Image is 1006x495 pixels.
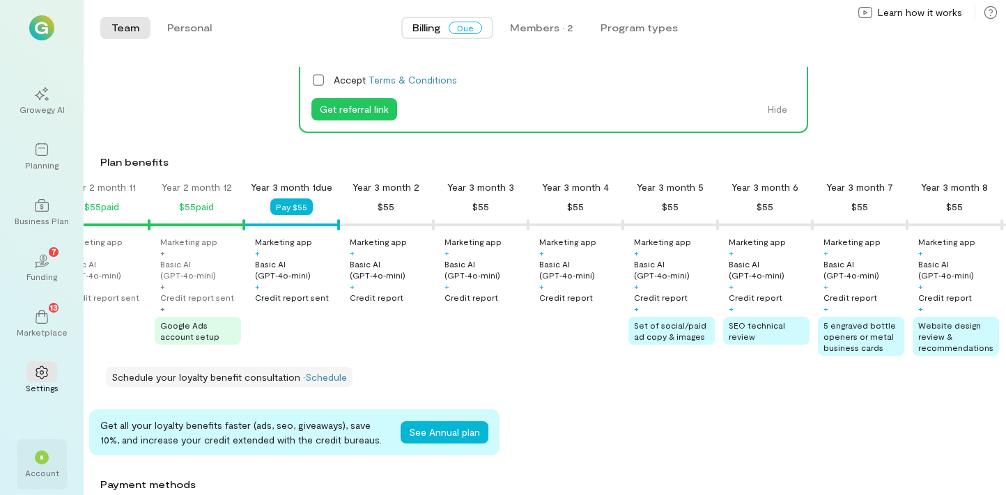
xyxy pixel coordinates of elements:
[567,198,584,215] div: $55
[255,292,329,303] div: Credit report sent
[17,299,67,349] a: Marketplace
[539,247,544,258] div: +
[729,303,734,314] div: +
[759,98,796,120] button: Hide
[823,292,877,303] div: Credit report
[160,236,217,247] div: Marketing app
[160,258,241,281] div: Basic AI (GPT‑4o‑mini)
[17,187,67,237] a: Business Plan
[634,247,639,258] div: +
[542,180,609,194] div: Year 3 month 4
[823,281,828,292] div: +
[52,245,56,258] span: 7
[729,320,785,341] span: SEO technical review
[311,98,397,120] button: Get referral link
[255,236,312,247] div: Marketing app
[270,198,313,215] button: Pay $55
[918,281,923,292] div: +
[823,258,904,281] div: Basic AI (GPT‑4o‑mini)
[918,236,975,247] div: Marketing app
[757,198,773,215] div: $55
[162,180,232,194] div: Year 2 month 12
[255,281,260,292] div: +
[823,236,881,247] div: Marketing app
[412,21,440,35] span: Billing
[729,281,734,292] div: +
[401,421,488,443] button: See Annual plan
[946,198,963,215] div: $55
[350,236,407,247] div: Marketing app
[823,247,828,258] div: +
[305,371,347,383] a: Schedule
[100,155,1000,169] div: Plan benefits
[634,320,706,341] span: Set of social/paid ad copy & images
[539,258,620,281] div: Basic AI (GPT‑4o‑mini)
[823,303,828,314] div: +
[729,247,734,258] div: +
[65,236,123,247] div: Marketing app
[350,258,431,281] div: Basic AI (GPT‑4o‑mini)
[732,180,798,194] div: Year 3 month 6
[918,320,993,352] span: Website design review & recommendations
[17,132,67,182] a: Planning
[353,180,419,194] div: Year 3 month 2
[499,17,584,39] button: Members · 2
[447,180,514,194] div: Year 3 month 3
[472,198,489,215] div: $55
[823,320,896,352] span: 5 engraved bottle openers or metal business cards
[65,258,146,281] div: Basic AI (GPT‑4o‑mini)
[918,303,923,314] div: +
[111,371,305,383] span: Schedule your loyalty benefit consultation ·
[634,303,639,314] div: +
[255,258,336,281] div: Basic AI (GPT‑4o‑mini)
[25,467,59,478] div: Account
[100,418,389,447] div: Get all your loyalty benefits faster (ads, seo, giveaways), save 10%, and increase your credit ex...
[449,22,482,34] span: Due
[65,292,139,303] div: Credit report sent
[662,198,679,215] div: $55
[729,258,810,281] div: Basic AI (GPT‑4o‑mini)
[17,439,67,489] div: *Account
[334,72,457,87] span: Accept
[350,281,355,292] div: +
[918,247,923,258] div: +
[25,159,59,171] div: Planning
[634,236,691,247] div: Marketing app
[26,271,57,282] div: Funding
[444,258,525,281] div: Basic AI (GPT‑4o‑mini)
[17,354,67,404] a: Settings
[634,292,688,303] div: Credit report
[17,243,67,293] a: Funding
[444,236,502,247] div: Marketing app
[350,247,355,258] div: +
[160,303,165,314] div: +
[921,180,988,194] div: Year 3 month 8
[378,198,394,215] div: $55
[17,327,68,338] div: Marketplace
[878,6,962,19] span: Learn how it works
[17,76,67,126] a: Growegy AI
[539,281,544,292] div: +
[634,281,639,292] div: +
[826,180,893,194] div: Year 3 month 7
[729,236,786,247] div: Marketing app
[918,292,972,303] div: Credit report
[160,247,165,258] div: +
[444,292,498,303] div: Credit report
[160,320,219,341] span: Google Ads account setup
[637,180,704,194] div: Year 3 month 5
[444,247,449,258] div: +
[100,17,150,39] button: Team
[634,258,715,281] div: Basic AI (GPT‑4o‑mini)
[539,236,596,247] div: Marketing app
[68,180,136,194] div: Year 2 month 11
[50,301,58,313] span: 13
[510,21,573,35] div: Members · 2
[84,198,119,215] div: $55 paid
[156,17,223,39] button: Personal
[444,281,449,292] div: +
[26,382,59,393] div: Settings
[539,292,593,303] div: Credit report
[251,180,332,194] div: Year 3 month 1 due
[20,104,65,115] div: Growegy AI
